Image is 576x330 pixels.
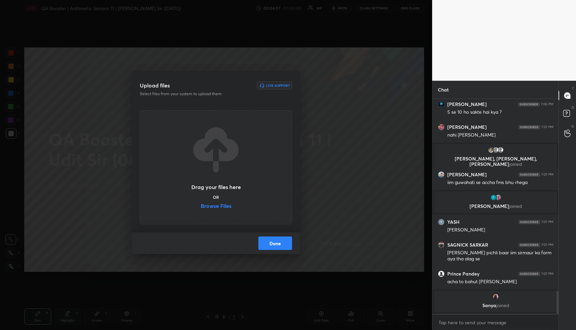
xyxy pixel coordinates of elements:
[447,172,487,178] h6: [PERSON_NAME]
[447,227,553,233] div: [PERSON_NAME]
[433,99,559,314] div: grid
[496,302,509,308] span: joined
[541,102,553,106] div: 7:06 PM
[541,220,553,224] div: 7:07 PM
[487,147,494,153] img: thumbnail.jpg
[140,81,170,89] h3: Upload files
[571,124,574,129] p: G
[447,124,487,130] h6: [PERSON_NAME]
[541,243,553,247] div: 7:07 PM
[447,101,487,107] h6: [PERSON_NAME]
[490,194,497,201] img: thumbnail.jpg
[518,173,540,177] img: 4P8fHbbgJtejmAAAAAElFTkSuQmCC
[438,124,444,130] img: thumbnail.jpg
[213,195,219,199] h5: OR
[447,219,459,225] h6: YASH
[541,173,553,177] div: 7:07 PM
[447,271,479,277] h6: Prince Pandey
[438,101,444,107] img: thumbnail.jpg
[497,147,504,153] img: default.png
[518,243,540,247] img: 4P8fHbbgJtejmAAAAAElFTkSuQmCC
[518,102,540,106] img: 4P8fHbbgJtejmAAAAAElFTkSuQmCC
[492,147,499,153] img: default.png
[438,204,553,209] p: [PERSON_NAME]
[438,156,553,167] p: [PERSON_NAME], [PERSON_NAME], [PERSON_NAME]
[572,105,574,110] p: D
[518,125,540,129] img: 4P8fHbbgJtejmAAAAAElFTkSuQmCC
[509,203,522,209] span: joined
[438,242,444,248] img: thumbnail.jpg
[518,220,540,224] img: 4P8fHbbgJtejmAAAAAElFTkSuQmCC
[447,179,553,186] div: iim guwahati se accha fms bhu rhega
[541,272,553,276] div: 7:07 PM
[258,236,292,250] button: Done
[447,109,553,116] div: 5 se 10 ho sakte hai kya ?
[494,194,501,201] img: thumbnail.jpg
[266,84,290,87] h6: Live Support
[572,86,574,91] p: T
[509,161,522,167] span: joined
[447,132,553,139] div: nahi [PERSON_NAME]
[438,303,553,308] p: Sanya
[438,219,444,225] img: thumbnail.jpg
[433,81,454,99] p: Chat
[191,184,241,190] h3: Drag your files here
[447,242,488,248] h6: SAGNICK SARKAR
[447,279,553,285] div: acha to bahut [PERSON_NAME]
[541,125,553,129] div: 7:07 PM
[492,293,499,300] img: thumbnail.jpg
[518,272,540,276] img: 4P8fHbbgJtejmAAAAAElFTkSuQmCC
[438,172,444,178] img: thumbnail.jpg
[140,91,249,97] p: Select files from your system to upload them
[447,250,553,262] div: [PERSON_NAME] pichli baar iim sirmaur ka form aya tha alag se
[438,271,444,277] img: thumbnail.jpg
